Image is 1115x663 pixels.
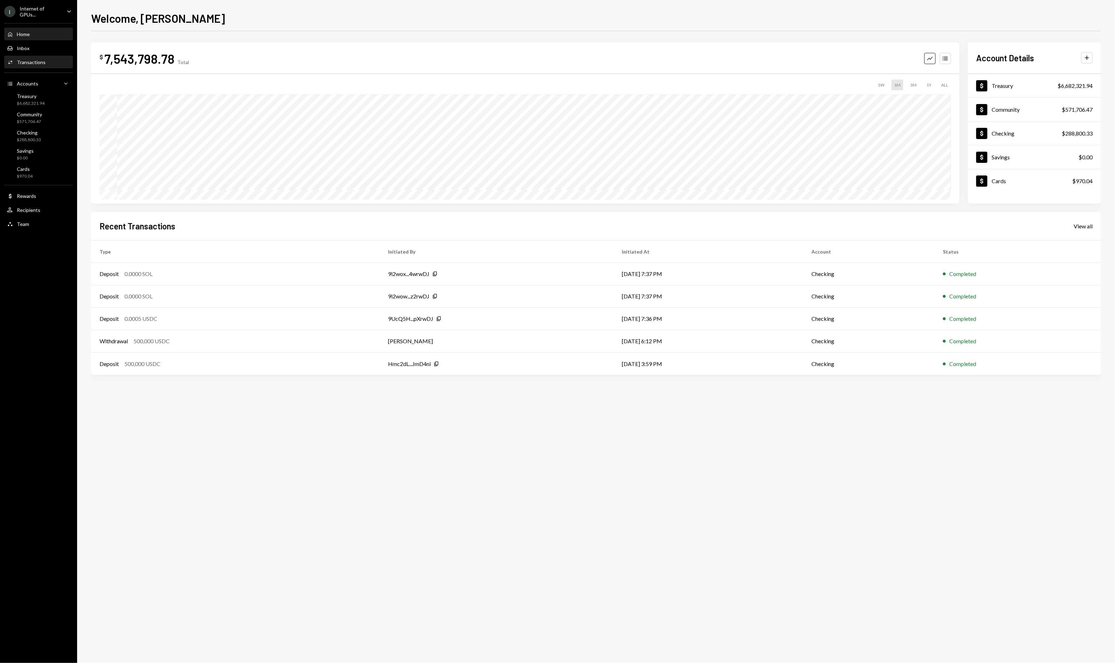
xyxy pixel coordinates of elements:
[100,292,119,301] div: Deposit
[17,45,29,51] div: Inbox
[17,81,38,87] div: Accounts
[949,360,976,368] div: Completed
[134,337,170,345] div: 500,000 USDC
[613,330,803,352] td: [DATE] 6:12 PM
[17,173,33,179] div: $970.04
[949,292,976,301] div: Completed
[1079,153,1093,161] div: $0.00
[4,56,73,68] a: Transactions
[803,308,934,330] td: Checking
[17,59,46,65] div: Transactions
[4,164,73,181] a: Cards$970.04
[4,91,73,108] a: Treasury$6,682,321.94
[17,111,42,117] div: Community
[100,315,119,323] div: Deposit
[907,80,919,90] div: 3M
[4,203,73,216] a: Recipients
[20,6,61,18] div: Internet of GPUs...
[17,221,29,227] div: Team
[803,285,934,308] td: Checking
[891,80,903,90] div: 1M
[613,352,803,375] td: [DATE] 3:59 PM
[388,360,431,368] div: Hmc2dL...JmD4ni
[613,285,803,308] td: [DATE] 7:37 PM
[934,240,1101,263] th: Status
[803,330,934,352] td: Checking
[992,82,1013,89] div: Treasury
[1062,105,1093,114] div: $571,706.47
[4,77,73,90] a: Accounts
[124,315,157,323] div: 0.0005 USDC
[17,193,36,199] div: Rewards
[17,119,42,125] div: $571,706.47
[388,270,429,278] div: 9i2wox...4wrwDJ
[177,59,189,65] div: Total
[17,207,40,213] div: Recipients
[949,270,976,278] div: Completed
[4,6,15,17] div: I
[4,109,73,126] a: Community$571,706.47
[949,337,976,345] div: Completed
[938,80,951,90] div: ALL
[17,148,34,154] div: Savings
[100,220,175,232] h2: Recent Transactions
[380,240,613,263] th: Initiated By
[968,98,1101,121] a: Community$571,706.47
[388,315,433,323] div: 9UcQ5H...pXrwDJ
[968,122,1101,145] a: Checking$288,800.33
[992,130,1014,137] div: Checking
[613,240,803,263] th: Initiated At
[4,127,73,144] a: Checking$288,800.33
[91,240,380,263] th: Type
[388,292,429,301] div: 9i2wow...z2rwDJ
[124,360,161,368] div: 500,000 USDC
[968,74,1101,97] a: Treasury$6,682,321.94
[992,106,1020,113] div: Community
[1074,223,1093,230] div: View all
[100,337,128,345] div: Withdrawal
[803,240,934,263] th: Account
[613,263,803,285] td: [DATE] 7:37 PM
[976,52,1034,64] h2: Account Details
[17,166,33,172] div: Cards
[17,101,45,106] div: $6,682,321.94
[968,169,1101,193] a: Cards$970.04
[124,270,152,278] div: 0.0000 SOL
[100,270,119,278] div: Deposit
[100,54,103,61] div: $
[992,154,1010,160] div: Savings
[613,308,803,330] td: [DATE] 7:36 PM
[992,178,1006,184] div: Cards
[1072,177,1093,185] div: $970.04
[924,80,934,90] div: 1Y
[17,130,41,136] div: Checking
[1058,82,1093,90] div: $6,682,321.94
[875,80,887,90] div: 1W
[1062,129,1093,138] div: $288,800.33
[803,263,934,285] td: Checking
[17,155,34,161] div: $0.00
[124,292,152,301] div: 0.0000 SOL
[968,145,1101,169] a: Savings$0.00
[4,146,73,163] a: Savings$0.00
[104,51,175,67] div: 7,543,798.78
[17,137,41,143] div: $288,800.33
[949,315,976,323] div: Completed
[4,217,73,230] a: Team
[4,189,73,202] a: Rewards
[17,93,45,99] div: Treasury
[4,42,73,54] a: Inbox
[4,28,73,40] a: Home
[380,330,613,352] td: [PERSON_NAME]
[803,352,934,375] td: Checking
[91,11,225,25] h1: Welcome, [PERSON_NAME]
[17,31,30,37] div: Home
[100,360,119,368] div: Deposit
[1074,222,1093,230] a: View all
